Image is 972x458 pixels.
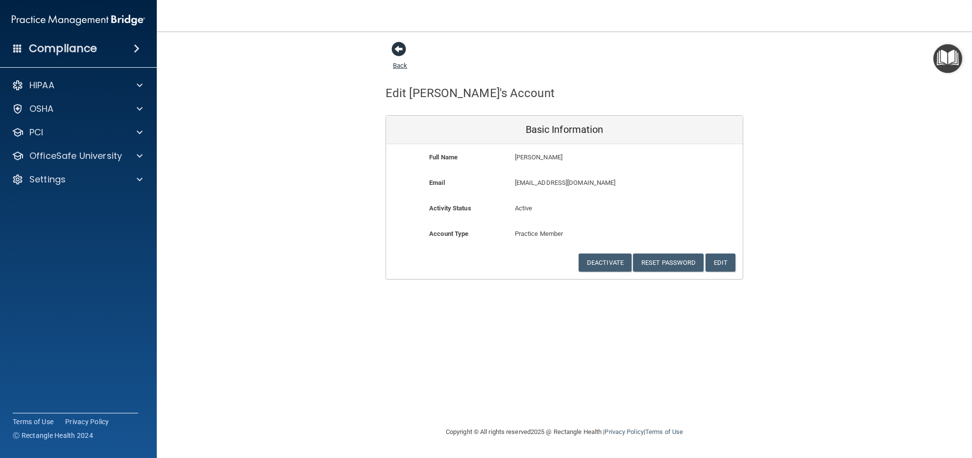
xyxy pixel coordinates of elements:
[579,254,632,272] button: Deactivate
[12,10,145,30] img: PMB logo
[29,103,54,115] p: OSHA
[29,79,54,91] p: HIPAA
[12,79,143,91] a: HIPAA
[515,152,671,163] p: [PERSON_NAME]
[386,416,743,448] div: Copyright © All rights reserved 2025 @ Rectangle Health | |
[933,44,962,73] button: Open Resource Center
[29,127,43,138] p: PCI
[12,103,143,115] a: OSHA
[429,204,471,212] b: Activity Status
[803,389,960,428] iframe: Drift Widget Chat Controller
[515,177,671,189] p: [EMAIL_ADDRESS][DOMAIN_NAME]
[386,116,743,144] div: Basic Information
[13,417,53,427] a: Terms of Use
[515,203,614,214] p: Active
[12,150,143,162] a: OfficeSafe University
[29,42,97,55] h4: Compliance
[13,431,93,440] span: Ⓒ Rectangle Health 2024
[645,428,683,435] a: Terms of Use
[12,127,143,138] a: PCI
[65,417,109,427] a: Privacy Policy
[12,174,143,185] a: Settings
[393,50,407,69] a: Back
[429,179,445,186] b: Email
[386,87,555,100] h4: Edit [PERSON_NAME]'s Account
[633,254,704,272] button: Reset Password
[429,230,468,237] b: Account Type
[515,228,614,240] p: Practice Member
[29,174,66,185] p: Settings
[429,153,458,161] b: Full Name
[29,150,122,162] p: OfficeSafe University
[705,254,735,272] button: Edit
[605,428,643,435] a: Privacy Policy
